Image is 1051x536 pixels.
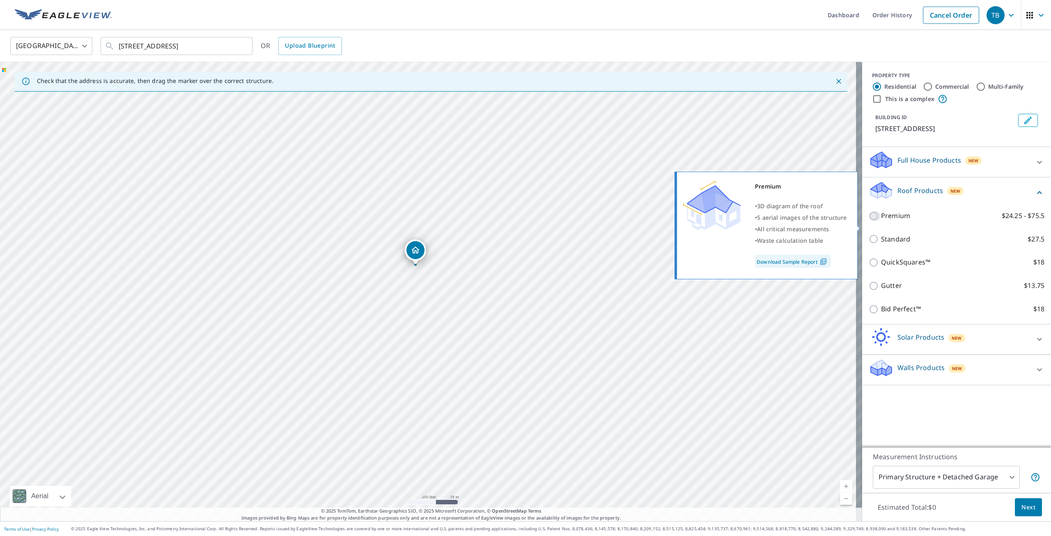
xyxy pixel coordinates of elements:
[757,202,823,210] span: 3D diagram of the roof
[968,157,979,164] span: New
[1021,502,1035,513] span: Next
[875,124,1015,133] p: [STREET_ADDRESS]
[952,365,962,372] span: New
[987,6,1005,24] div: TB
[683,181,741,230] img: Premium
[405,239,426,265] div: Dropped pin, building 1, Residential property, 33075 Timber Ridge Rd Evergreen, CO 80439
[1024,281,1044,291] p: $13.75
[71,526,1047,532] p: © 2025 Eagle View Technologies, Inc. and Pictometry International Corp. All Rights Reserved. Repo...
[935,83,969,91] label: Commercial
[10,35,92,58] div: [GEOGRAPHIC_DATA]
[881,211,910,221] p: Premium
[757,214,847,221] span: 5 aerial images of the structure
[840,492,852,505] a: Current Level 18, Zoom Out
[1028,234,1044,244] p: $27.5
[119,35,236,58] input: Search by address or latitude-longitude
[881,234,910,244] p: Standard
[988,83,1024,91] label: Multi-Family
[278,37,342,55] a: Upload Blueprint
[755,200,847,212] div: •
[897,186,943,196] p: Roof Products
[840,480,852,492] a: Current Level 18, Zoom In
[1030,472,1040,482] span: Your report will include the primary structure and a detached garage if one exists.
[755,235,847,246] div: •
[755,212,847,223] div: •
[261,37,342,55] div: OR
[4,527,59,531] p: |
[757,225,829,233] span: All critical measurements
[872,72,1041,79] div: PROPERTY TYPE
[755,255,831,268] a: Download Sample Report
[950,188,961,194] span: New
[833,76,844,87] button: Close
[881,304,921,314] p: Bid Perfect™
[1033,304,1044,314] p: $18
[873,466,1020,489] div: Primary Structure + Detached Garage
[1033,257,1044,267] p: $18
[897,363,945,373] p: Walls Products
[869,358,1044,382] div: Walls ProductsNew
[755,181,847,192] div: Premium
[869,328,1044,351] div: Solar ProductsNew
[869,181,1044,204] div: Roof ProductsNew
[875,114,907,121] p: BUILDING ID
[885,95,934,103] label: This is a complex
[818,258,829,265] img: Pdf Icon
[897,332,944,342] p: Solar Products
[881,281,902,291] p: Gutter
[923,7,979,24] a: Cancel Order
[285,41,335,51] span: Upload Blueprint
[952,335,962,341] span: New
[755,223,847,235] div: •
[10,486,71,506] div: Aerial
[897,155,961,165] p: Full House Products
[869,150,1044,174] div: Full House ProductsNew
[757,237,823,244] span: Waste calculation table
[492,508,526,514] a: OpenStreetMap
[1018,114,1038,127] button: Edit building 1
[528,508,542,514] a: Terms
[873,452,1040,462] p: Measurement Instructions
[1015,498,1042,517] button: Next
[29,486,51,506] div: Aerial
[37,77,273,85] p: Check that the address is accurate, then drag the marker over the correct structure.
[321,508,542,515] span: © 2025 TomTom, Earthstar Geographics SIO, © 2025 Microsoft Corporation, ©
[1002,211,1044,221] p: $24.25 - $75.5
[4,526,30,532] a: Terms of Use
[884,83,916,91] label: Residential
[15,9,112,21] img: EV Logo
[871,498,943,516] p: Estimated Total: $0
[881,257,930,267] p: QuickSquares™
[32,526,59,532] a: Privacy Policy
